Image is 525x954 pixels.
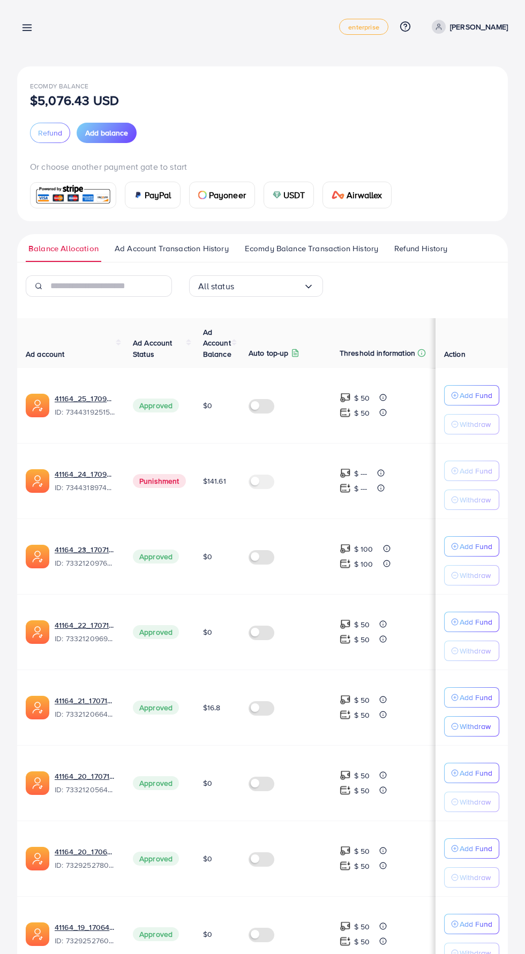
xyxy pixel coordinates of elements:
[203,702,221,713] span: $16.8
[55,846,116,857] a: 41164_20_1706474683598
[340,709,351,720] img: top-up amount
[133,852,179,866] span: Approved
[26,847,49,870] img: ic-ads-acc.e4c84228.svg
[26,922,49,946] img: ic-ads-acc.e4c84228.svg
[444,461,499,481] button: Add Fund
[340,845,351,857] img: top-up amount
[55,922,116,947] div: <span class='underline'>41164_19_1706474666940</span></br>7329252760468127746
[444,612,499,632] button: Add Fund
[133,337,172,359] span: Ad Account Status
[273,191,281,199] img: card
[444,716,499,737] button: Withdraw
[264,182,314,208] a: cardUSDT
[26,696,49,719] img: ic-ads-acc.e4c84228.svg
[460,418,491,431] p: Withdraw
[354,784,370,797] p: $ 50
[198,278,234,295] span: All status
[347,189,382,201] span: Airwallex
[354,694,370,707] p: $ 50
[332,191,344,199] img: card
[209,189,246,201] span: Payoneer
[77,123,137,143] button: Add balance
[354,392,370,404] p: $ 50
[340,407,351,418] img: top-up amount
[340,483,351,494] img: top-up amount
[340,860,351,872] img: top-up amount
[55,469,116,493] div: <span class='underline'>41164_24_1709982576916</span></br>7344318974215340033
[38,127,62,138] span: Refund
[444,914,499,934] button: Add Fund
[348,24,379,31] span: enterprise
[354,920,370,933] p: $ 50
[55,469,116,479] a: 41164_24_1709982576916
[203,778,212,788] span: $0
[26,771,49,795] img: ic-ads-acc.e4c84228.svg
[460,389,492,402] p: Add Fund
[26,349,65,359] span: Ad account
[444,641,499,661] button: Withdraw
[55,544,116,569] div: <span class='underline'>41164_23_1707142475983</span></br>7332120976240689154
[55,771,116,782] a: 41164_20_1707142368069
[55,695,116,720] div: <span class='underline'>41164_21_1707142387585</span></br>7332120664427642882
[354,482,367,495] p: $ ---
[55,633,116,644] span: ID: 7332120969684811778
[203,627,212,637] span: $0
[354,543,373,555] p: $ 100
[444,838,499,859] button: Add Fund
[460,767,492,779] p: Add Fund
[340,543,351,554] img: top-up amount
[460,464,492,477] p: Add Fund
[30,94,119,107] p: $5,076.43 USD
[460,871,491,884] p: Withdraw
[460,615,492,628] p: Add Fund
[460,493,491,506] p: Withdraw
[203,929,212,940] span: $0
[234,278,303,295] input: Search for option
[55,860,116,870] span: ID: 7329252780571557890
[198,191,207,199] img: card
[283,189,305,201] span: USDT
[444,385,499,405] button: Add Fund
[444,536,499,557] button: Add Fund
[125,182,181,208] a: cardPayPal
[340,558,351,569] img: top-up amount
[427,20,508,34] a: [PERSON_NAME]
[354,558,373,570] p: $ 100
[354,935,370,948] p: $ 50
[55,620,116,630] a: 41164_22_1707142456408
[203,853,212,864] span: $0
[55,407,116,417] span: ID: 7344319251534069762
[444,349,466,359] span: Action
[394,243,447,254] span: Refund History
[203,400,212,411] span: $0
[444,414,499,434] button: Withdraw
[133,927,179,941] span: Approved
[354,467,367,480] p: $ ---
[460,540,492,553] p: Add Fund
[55,935,116,946] span: ID: 7329252760468127746
[460,691,492,704] p: Add Fund
[26,620,49,644] img: ic-ads-acc.e4c84228.svg
[444,490,499,510] button: Withdraw
[55,709,116,719] span: ID: 7332120664427642882
[189,182,255,208] a: cardPayoneer
[85,127,128,138] span: Add balance
[55,846,116,871] div: <span class='underline'>41164_20_1706474683598</span></br>7329252780571557890
[450,20,508,33] p: [PERSON_NAME]
[133,701,179,715] span: Approved
[460,918,492,930] p: Add Fund
[203,476,226,486] span: $141.61
[340,634,351,645] img: top-up amount
[26,394,49,417] img: ic-ads-acc.e4c84228.svg
[55,393,116,418] div: <span class='underline'>41164_25_1709982599082</span></br>7344319251534069762
[354,618,370,631] p: $ 50
[340,921,351,932] img: top-up amount
[55,558,116,568] span: ID: 7332120976240689154
[340,770,351,781] img: top-up amount
[354,709,370,722] p: $ 50
[30,160,495,173] p: Or choose another payment gate to start
[133,474,186,488] span: Punishment
[203,551,212,562] span: $0
[28,243,99,254] span: Balance Allocation
[203,327,231,359] span: Ad Account Balance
